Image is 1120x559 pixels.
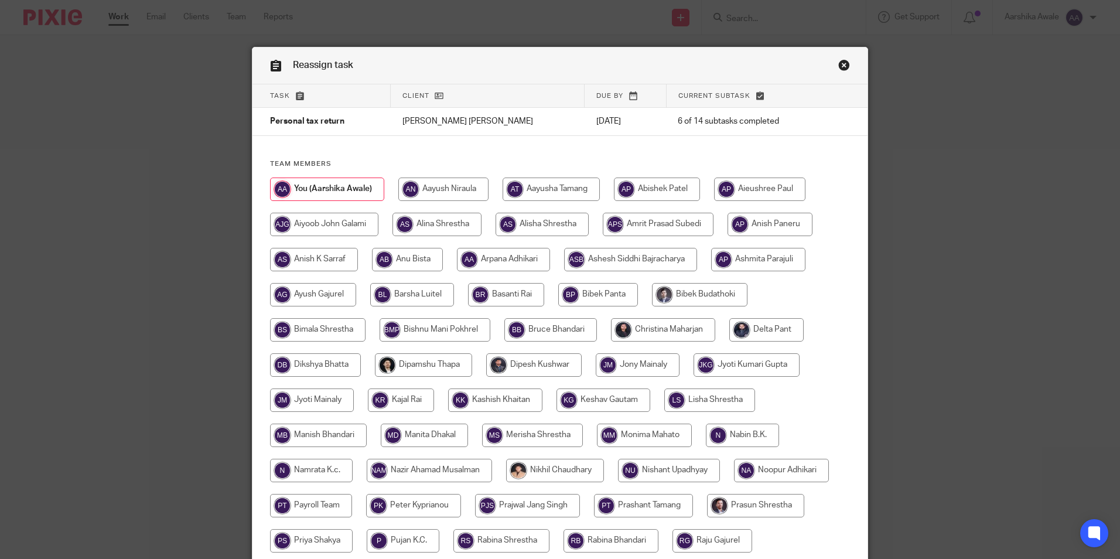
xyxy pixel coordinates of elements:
[402,93,429,99] span: Client
[270,93,290,99] span: Task
[293,60,353,70] span: Reassign task
[596,93,623,99] span: Due by
[666,108,823,136] td: 6 of 14 subtasks completed
[270,159,850,169] h4: Team members
[596,115,655,127] p: [DATE]
[678,93,750,99] span: Current subtask
[402,115,573,127] p: [PERSON_NAME] [PERSON_NAME]
[838,59,850,75] a: Close this dialog window
[270,118,344,126] span: Personal tax return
